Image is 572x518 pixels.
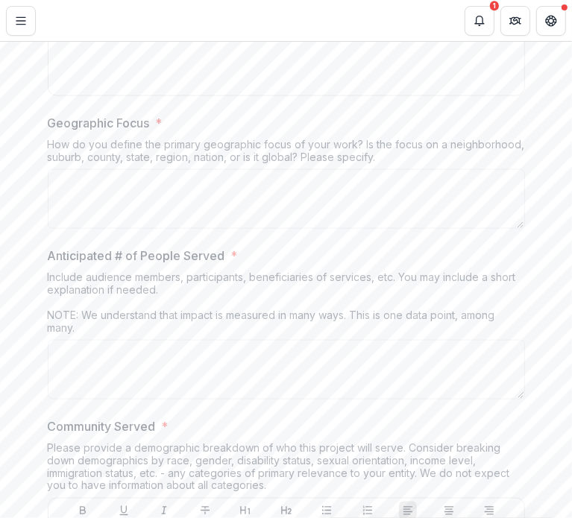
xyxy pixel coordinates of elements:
button: Partners [500,6,530,36]
div: Include audience members, participants, beneficiaries of services, etc. You may include a short e... [48,271,525,340]
p: Geographic Focus [48,114,150,132]
div: How do you define the primary geographic focus of your work? Is the focus on a neighborhood, subu... [48,138,525,169]
button: Toggle Menu [6,6,36,36]
div: Please provide a demographic breakdown of who this project will serve. Consider breaking down dem... [48,441,525,498]
p: Community Served [48,417,156,435]
button: Get Help [536,6,566,36]
div: 1 [490,1,499,11]
p: Anticipated # of People Served [48,247,225,265]
button: Notifications [465,6,494,36]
